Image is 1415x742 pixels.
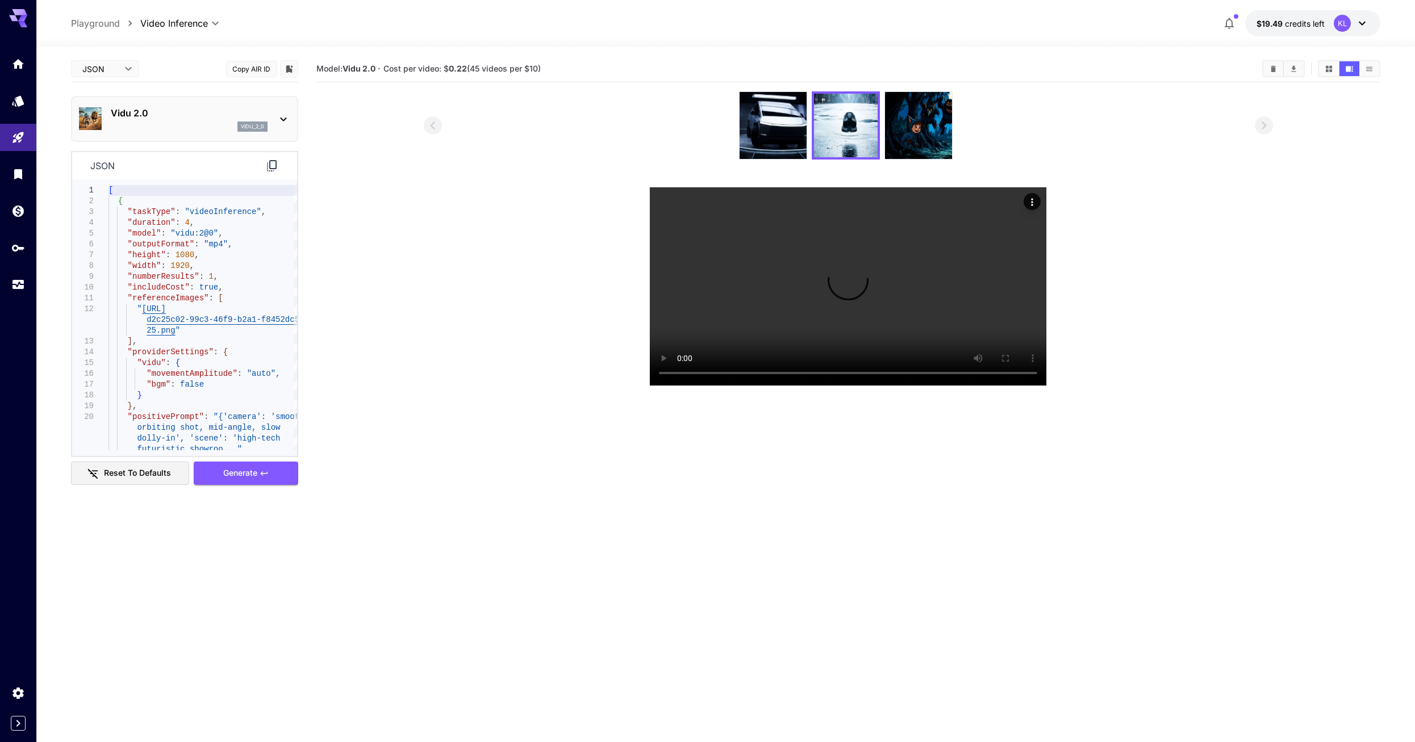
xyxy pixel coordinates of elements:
div: 7 [72,250,94,261]
span: "positivePrompt" [127,412,203,421]
b: 0.22 [449,64,467,73]
span: "{'camera': 'smooth [214,412,304,421]
div: 9 [72,271,94,282]
p: json [90,159,115,173]
div: Models [11,94,25,108]
span: 1080 [175,250,194,259]
button: Clear videos [1263,61,1283,76]
span: "height" [127,250,165,259]
p: Vidu 2.0 [111,106,268,120]
div: 20 [72,412,94,422]
div: 6 [72,239,94,250]
img: z92N7vA1OCw+gAAAABJRU5ErkJggg== [885,92,952,159]
div: Clear videosDownload All [1262,60,1305,77]
span: , [228,240,232,249]
span: , [132,337,137,346]
button: Show videos in video view [1339,61,1359,76]
span: , [194,250,199,259]
span: ] [127,337,132,346]
span: false [180,380,204,389]
div: 16 [72,368,94,379]
span: , [218,229,223,238]
span: : [161,229,165,238]
span: "auto" [247,369,275,378]
div: 2 [72,196,94,207]
span: "includeCost" [127,283,189,292]
span: : [175,218,180,227]
span: { [118,196,122,206]
div: 12 [72,304,94,315]
span: , [242,445,247,454]
div: Vidu 2.0vidu_2_0 [79,102,290,136]
span: : [166,250,170,259]
span: [ [108,186,113,195]
span: "videoInference" [185,207,261,216]
div: Show videos in grid viewShow videos in video viewShow videos in list view [1318,60,1380,77]
span: "duration" [127,218,175,227]
span: $19.49 [1257,19,1285,28]
div: 1 [72,185,94,196]
span: , [214,272,218,281]
a: Playground [71,16,120,30]
span: "numberResults" [127,272,199,281]
span: [ [218,294,223,303]
b: Vidu 2.0 [343,64,375,73]
span: credits left [1285,19,1325,28]
div: 3 [72,207,94,217]
img: gOI2012BBrF1wAAAABJRU5ErkJggg== [814,94,878,157]
button: Add to library [284,62,294,76]
div: Usage [11,278,25,292]
div: 15 [72,358,94,368]
span: 1920 [170,261,190,270]
button: Download All [1284,61,1304,76]
span: "vidu:2@0" [170,229,218,238]
div: 17 [72,379,94,390]
span: : [199,272,203,281]
button: Show videos in grid view [1319,61,1339,76]
button: Reset to defaults [71,462,189,485]
div: 10 [72,282,94,293]
span: Cost per video: $ (45 videos per $10) [383,64,541,73]
div: Home [11,57,25,71]
div: 19 [72,401,94,412]
span: "referenceImages" [127,294,208,303]
span: : [214,347,218,357]
span: : [190,283,194,292]
span: Generate [223,466,257,480]
div: Settings [11,686,25,700]
span: [URL] [142,304,166,313]
span: orbiting shot, mid-angle, slow [137,423,280,432]
span: } [127,401,132,410]
span: : [204,412,208,421]
span: "outputFormat" [127,240,194,249]
div: API Keys [11,241,25,255]
span: "taskType" [127,207,175,216]
span: : [161,261,165,270]
div: 11 [72,293,94,304]
span: "mp4" [204,240,228,249]
div: Actions [1024,193,1041,210]
span: true [199,283,218,292]
span: Model: [316,64,375,73]
span: 25.png [147,326,175,335]
span: , [261,207,266,216]
span: , [190,218,194,227]
span: "bgm" [147,380,170,389]
div: Playground [11,131,25,145]
div: 14 [72,347,94,358]
img: wCFdyHEu4A11QAAAABJRU5ErkJggg== [740,92,807,159]
button: $19.4868KL [1245,10,1380,36]
span: "providerSettings" [127,347,213,357]
span: Video Inference [140,16,208,30]
button: Expand sidebar [11,716,26,731]
div: KL [1334,15,1351,32]
span: { [175,358,180,367]
span: d2c25c02-99c3-46f9-b2a1-f8452dc578 [147,315,309,324]
span: 1 [208,272,213,281]
div: 4 [72,217,94,228]
span: 4 [185,218,189,227]
span: } [137,391,141,400]
span: , [132,401,137,410]
div: $19.4868 [1257,18,1325,30]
